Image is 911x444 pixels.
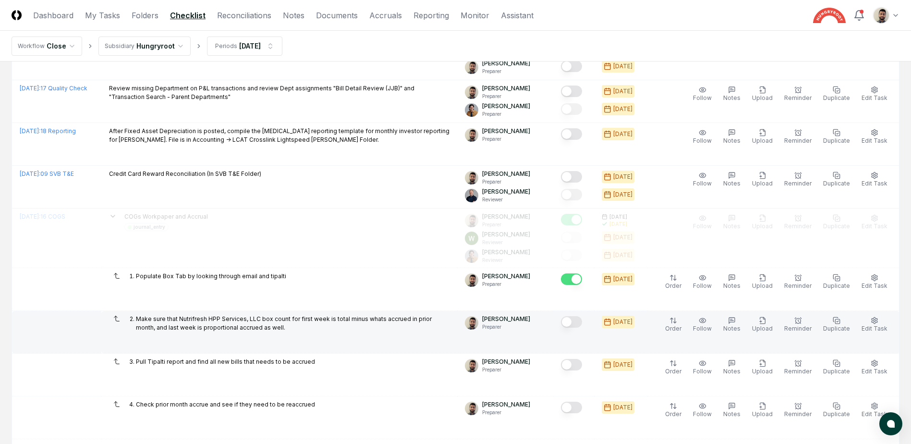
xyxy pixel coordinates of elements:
button: Mark complete [561,86,582,97]
button: Upload [750,84,775,104]
span: Reminder [784,94,812,101]
button: Mark complete [561,128,582,140]
button: Upload [750,315,775,335]
span: Upload [752,282,773,289]
img: d09822cc-9b6d-4858-8d66-9570c114c672_214030b4-299a-48fd-ad93-fc7c7aef54c6.png [465,171,478,185]
div: [DATE] [613,360,632,369]
span: Order [665,410,681,418]
span: Upload [752,137,773,144]
span: Follow [693,410,712,418]
button: Duplicate [821,400,852,420]
span: Reminder [784,325,812,332]
button: Reminder [782,358,814,378]
div: [DATE] [613,105,632,113]
span: Follow [693,94,712,101]
span: Edit Task [862,137,887,144]
a: Folders [132,10,158,21]
button: atlas-launcher [879,412,902,435]
span: Upload [752,410,773,418]
a: Monitor [461,10,489,21]
span: Reminder [784,368,812,375]
button: Follow [691,400,714,420]
span: Follow [693,282,712,289]
span: Duplicate [823,137,850,144]
img: d09822cc-9b6d-4858-8d66-9570c114c672_214030b4-299a-48fd-ad93-fc7c7aef54c6.png [465,128,478,142]
button: Reminder [782,170,814,190]
p: Credit Card Reward Reconciliation (In SVB T&E Folder) [109,170,261,178]
span: Duplicate [823,325,850,332]
button: Reminder [782,400,814,420]
div: [DATE] [613,190,632,199]
button: Mark complete [561,273,582,285]
button: Follow [691,272,714,292]
span: Upload [752,325,773,332]
button: Notes [721,170,742,190]
p: [PERSON_NAME] [482,84,530,93]
p: [PERSON_NAME] [482,272,530,281]
button: Duplicate [821,170,852,190]
p: Preparer [482,111,530,118]
span: Notes [723,94,741,101]
button: Follow [691,170,714,190]
img: Logo [12,10,22,20]
button: Edit Task [860,400,889,420]
img: d09822cc-9b6d-4858-8d66-9570c114c672_214030b4-299a-48fd-ad93-fc7c7aef54c6.png [465,86,478,99]
div: [DATE] [613,275,632,284]
button: Notes [721,358,742,378]
p: Preparer [482,366,530,373]
p: Preparer [482,409,530,416]
button: Order [663,358,683,378]
button: Upload [750,170,775,190]
button: Follow [691,84,714,104]
p: Reviewer [482,196,530,203]
span: Reminder [784,137,812,144]
span: Reminder [784,180,812,187]
p: Preparer [482,178,530,185]
img: Hungryroot logo [813,8,846,23]
button: Reminder [782,127,814,147]
button: Follow [691,358,714,378]
button: Periods[DATE] [207,37,282,56]
p: [PERSON_NAME] [482,127,530,136]
button: Order [663,272,683,292]
span: Edit Task [862,368,887,375]
div: [DATE] [239,41,261,51]
span: Duplicate [823,180,850,187]
span: Edit Task [862,94,887,101]
span: Notes [723,368,741,375]
span: Duplicate [823,94,850,101]
button: Reminder [782,272,814,292]
button: Edit Task [860,170,889,190]
p: [PERSON_NAME] [482,315,530,323]
span: Follow [693,325,712,332]
div: Periods [215,42,237,50]
img: d09822cc-9b6d-4858-8d66-9570c114c672_214030b4-299a-48fd-ad93-fc7c7aef54c6.png [465,359,478,372]
button: Reminder [782,315,814,335]
p: [PERSON_NAME] [482,102,530,111]
button: Edit Task [860,315,889,335]
span: Order [665,282,681,289]
span: Follow [693,137,712,144]
div: Workflow [18,42,45,50]
button: Reminder [782,84,814,104]
a: My Tasks [85,10,120,21]
span: Duplicate [823,282,850,289]
span: Upload [752,94,773,101]
img: ACg8ocLvq7MjQV6RZF1_Z8o96cGG_vCwfvrLdMx8PuJaibycWA8ZaAE=s96-c [465,189,478,202]
span: Duplicate [823,368,850,375]
span: Edit Task [862,180,887,187]
button: Mark complete [561,402,582,413]
span: Upload [752,180,773,187]
p: [PERSON_NAME] [482,187,530,196]
button: Follow [691,315,714,335]
button: Notes [721,127,742,147]
button: Mark complete [561,316,582,328]
p: Preparer [482,281,530,288]
p: After Fixed Asset Depreciation is posted, compile the [MEDICAL_DATA] reporting template for month... [109,127,449,144]
span: Edit Task [862,325,887,332]
img: d09822cc-9b6d-4858-8d66-9570c114c672_214030b4-299a-48fd-ad93-fc7c7aef54c6.png [465,316,478,330]
span: [DATE] : [20,127,40,135]
button: Edit Task [860,127,889,147]
div: [DATE] [613,62,632,71]
button: Edit Task [860,84,889,104]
